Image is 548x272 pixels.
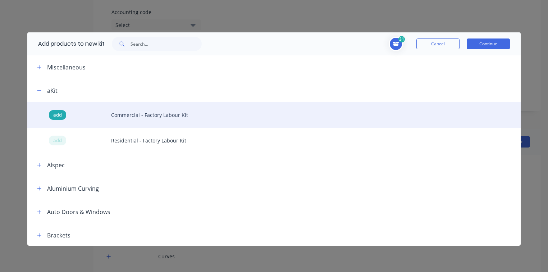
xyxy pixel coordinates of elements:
[131,37,202,51] input: Search...
[467,38,510,49] button: Continue
[47,86,58,95] div: aKit
[47,231,70,240] div: Brackets
[47,161,65,169] div: Alspec
[27,32,105,55] div: Add products to new kit
[47,208,110,216] div: Auto Doors & Windows
[53,112,62,119] span: add
[49,136,66,146] div: add
[47,184,99,193] div: Aluminium Curving
[49,110,66,120] div: add
[416,38,460,49] button: Cancel
[398,36,405,42] span: 31
[53,137,62,144] span: add
[47,63,86,72] div: Miscellaneous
